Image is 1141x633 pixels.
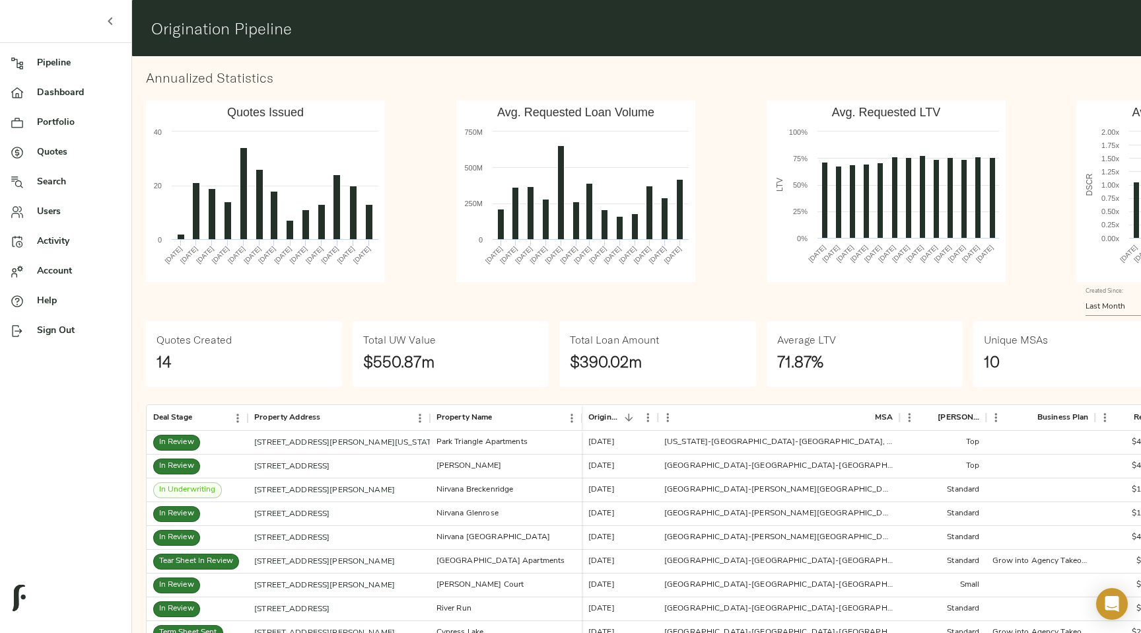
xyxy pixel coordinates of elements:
img: logo [13,585,26,611]
text: [DATE] [226,244,246,264]
div: Standard [947,556,979,567]
span: Quotes [37,145,121,159]
div: Origination Date [582,405,658,431]
text: [DATE] [559,244,578,264]
button: Sort [1115,408,1134,427]
h6: Quotes Created [156,332,232,349]
div: Deal Stage [153,405,192,431]
strong: 10 [984,352,1000,371]
button: Sort [320,409,339,428]
div: MSA [875,405,893,431]
div: Top [966,437,979,448]
div: [PERSON_NAME] Market Tier [938,405,979,431]
div: [DATE] [582,550,658,574]
text: [DATE] [946,243,966,263]
text: [DATE] [288,244,308,264]
text: [DATE] [932,243,952,263]
text: 0.00x [1102,235,1120,242]
text: [DATE] [483,244,503,264]
a: [STREET_ADDRESS][PERSON_NAME] [254,581,395,589]
div: Top [966,461,979,472]
button: Menu [899,408,919,428]
text: 50% [792,181,807,189]
div: [DATE] [582,597,658,621]
text: [DATE] [918,243,938,263]
text: 20 [153,182,161,190]
div: Atlanta-Sandy Springs-Roswell, GA Metro Area [664,532,893,543]
div: Open Intercom Messenger [1096,588,1128,620]
button: Menu [562,408,582,428]
text: 250M [464,200,483,207]
div: Houston-Pasadena-The Woodlands, TX Metro Area [664,556,893,567]
div: River Run [436,603,471,614]
text: 0.75x [1102,194,1120,202]
text: [DATE] [848,243,868,263]
text: 0.25x [1102,221,1120,229]
div: [DATE] [582,526,658,550]
span: Users [37,205,121,219]
div: Kennedy Court [436,579,524,591]
text: [DATE] [647,244,667,264]
text: [DATE] [543,244,563,264]
text: Avg. Requested Loan Volume [497,106,654,119]
text: [DATE] [179,244,199,264]
div: Property Name [436,405,493,431]
text: 1.50x [1102,155,1120,163]
span: In Review [154,579,199,591]
text: 1.00x [1102,181,1120,189]
text: 0.50x [1102,207,1120,215]
div: Deal Stage [147,405,248,431]
a: [STREET_ADDRESS] [254,605,329,613]
span: In Review [154,508,199,519]
button: Menu [638,408,658,428]
strong: 14 [156,352,172,371]
text: [DATE] [320,244,339,264]
text: [DATE] [905,243,924,263]
text: 1.25x [1102,168,1120,176]
text: [DATE] [273,244,293,264]
button: Menu [1095,408,1115,428]
text: [DATE] [975,243,994,263]
span: In Review [154,437,199,448]
svg: Quotes Issued [146,100,385,282]
div: Nirvana Breckenridge [436,484,514,496]
a: [STREET_ADDRESS] [254,510,329,518]
text: Quotes Issued [227,106,304,119]
div: [DATE] [582,574,658,597]
text: [DATE] [877,243,897,263]
div: [DATE] [582,431,658,455]
div: Las Vegas-Henderson-North Las Vegas, NV Metro Area [664,603,893,614]
div: Nirvana Glenrose [436,508,499,519]
text: 0 [157,236,161,244]
text: [DATE] [862,243,882,263]
strong: $390.02m [570,352,642,371]
text: LTV [775,178,784,192]
div: Los Angeles-Long Beach-Anaheim, CA Metro Area [664,461,893,472]
button: Sort [192,409,211,428]
text: [DATE] [891,243,911,263]
text: [DATE] [257,244,277,264]
button: Sort [619,408,638,427]
text: [DATE] [351,244,371,264]
text: [DATE] [807,243,827,263]
text: 75% [792,155,807,163]
a: [STREET_ADDRESS] [254,463,329,470]
div: [DATE] [582,455,658,478]
text: [DATE] [835,243,854,263]
text: 1.75x [1102,141,1120,149]
span: Search [37,175,121,189]
div: Lumia [436,461,502,472]
span: Activity [37,235,121,248]
text: 750M [464,128,483,136]
div: Nirvana Laurel Springs [436,532,550,543]
span: Portfolio [37,116,121,130]
text: [DATE] [195,244,215,264]
text: 40 [153,128,161,136]
div: Standard [947,532,979,543]
button: Menu [410,408,430,428]
div: Property Address [248,405,430,431]
text: 2.00x [1102,128,1120,136]
a: [STREET_ADDRESS][PERSON_NAME] [254,558,395,566]
text: [DATE] [242,244,262,264]
span: Pipeline [37,56,121,70]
